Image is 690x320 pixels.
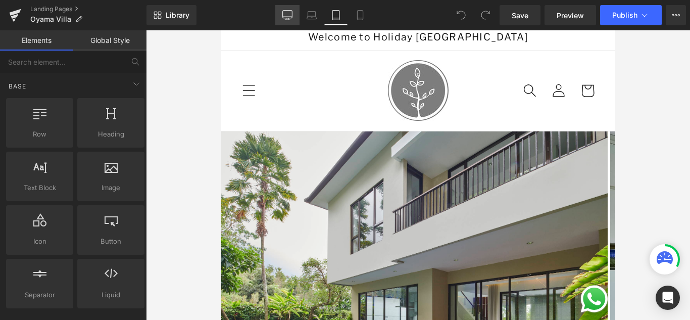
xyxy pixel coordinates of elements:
a: Tablet [324,5,348,25]
span: Liquid [80,290,141,300]
span: Text Block [9,182,70,193]
a: Holiday Villa Dago [162,25,232,96]
a: Laptop [300,5,324,25]
a: Global Style [73,30,146,51]
span: Library [166,11,189,20]
a: Preview [545,5,596,25]
span: Button [80,236,141,247]
span: Oyama Villa [30,15,71,23]
summary: Menu [13,46,42,75]
span: Row [9,129,70,140]
button: More [666,5,686,25]
img: Holiday Villa Dago [167,30,227,90]
span: Base [8,81,27,91]
a: Mobile [348,5,372,25]
summary: Search [294,46,323,75]
span: Image [80,182,141,193]
span: Preview [557,10,584,21]
span: Save [512,10,528,21]
span: Publish [612,11,637,19]
span: Heading [80,129,141,140]
a: Desktop [275,5,300,25]
span: Icon [9,236,70,247]
span: Welcome to Holiday [GEOGRAPHIC_DATA] [87,1,307,13]
span: Separator [9,290,70,300]
button: Undo [451,5,471,25]
div: Open WhatsApp chat [357,253,389,285]
button: Redo [475,5,496,25]
a: New Library [146,5,196,25]
div: Open Intercom Messenger [656,286,680,310]
a: Send a message via WhatsApp [357,253,389,285]
a: Landing Pages [30,5,146,13]
button: Publish [600,5,662,25]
